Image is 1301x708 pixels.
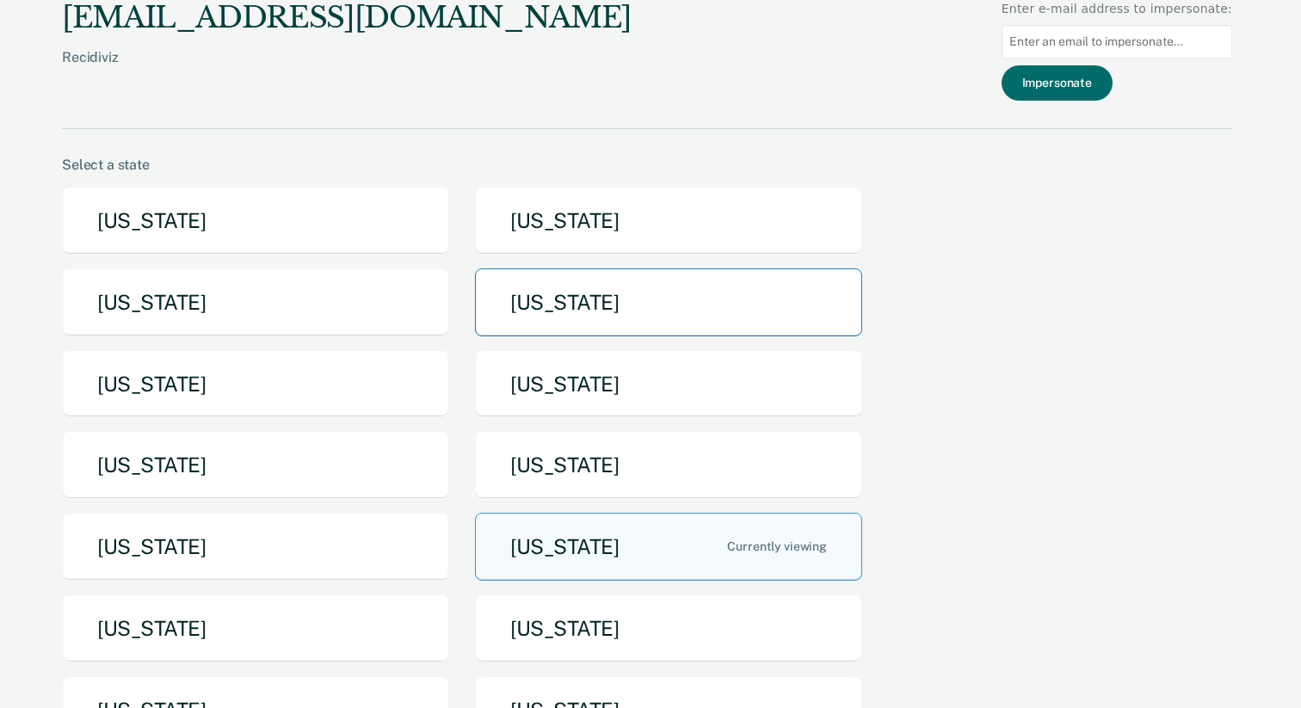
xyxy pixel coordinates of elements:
button: [US_STATE] [475,594,862,662]
button: [US_STATE] [62,350,449,418]
button: [US_STATE] [475,350,862,418]
button: [US_STATE] [62,513,449,581]
div: Select a state [62,157,1232,173]
button: [US_STATE] [62,594,449,662]
button: Impersonate [1002,65,1113,101]
button: [US_STATE] [475,513,862,581]
button: [US_STATE] [475,431,862,499]
button: [US_STATE] [62,268,449,336]
div: Recidiviz [62,49,632,93]
button: [US_STATE] [62,187,449,255]
button: [US_STATE] [475,268,862,336]
button: [US_STATE] [475,187,862,255]
button: [US_STATE] [62,431,449,499]
input: Enter an email to impersonate... [1002,25,1232,58]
